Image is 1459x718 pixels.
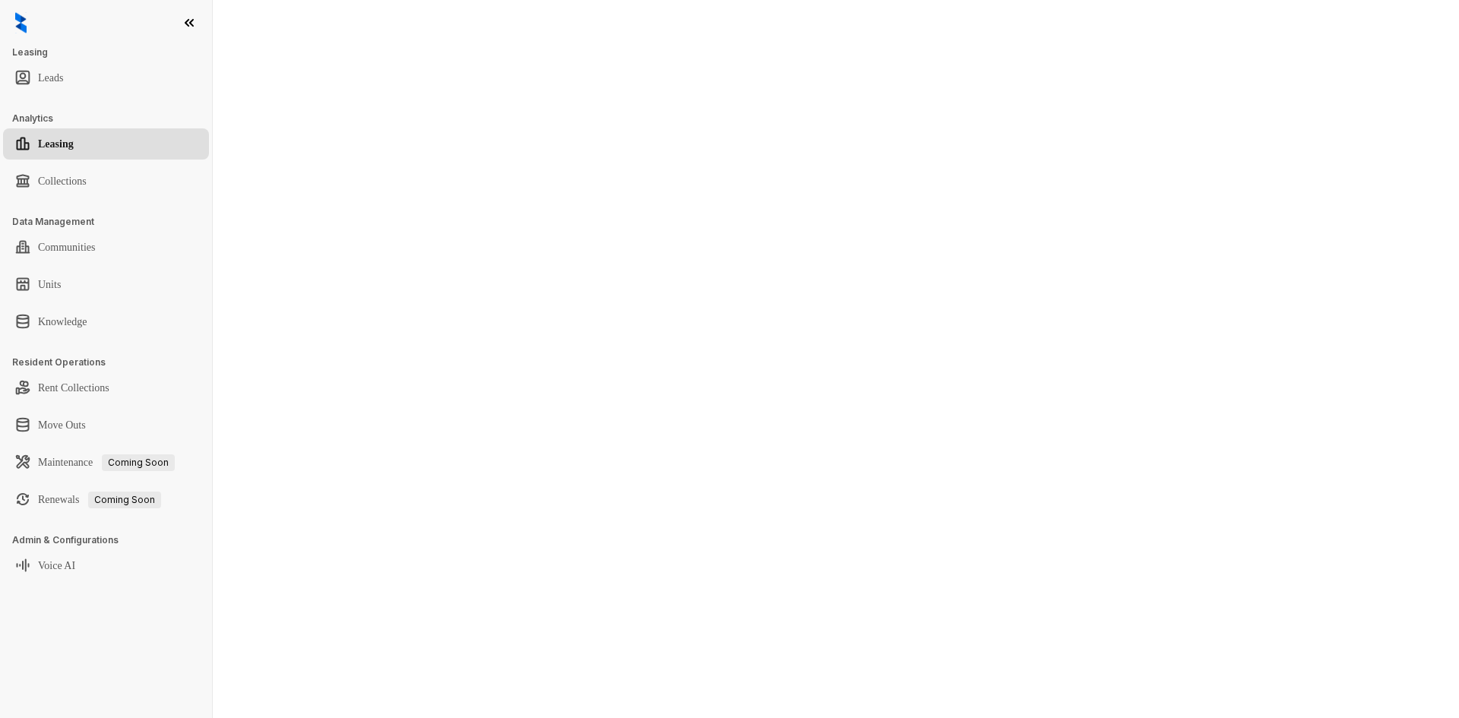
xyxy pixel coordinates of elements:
[15,12,27,33] img: logo
[38,270,61,300] a: Units
[38,166,87,197] a: Collections
[3,447,209,478] li: Maintenance
[12,46,212,59] h3: Leasing
[88,492,161,508] span: Coming Soon
[3,232,209,263] li: Communities
[12,533,212,547] h3: Admin & Configurations
[3,166,209,197] li: Collections
[12,356,212,369] h3: Resident Operations
[3,410,209,441] li: Move Outs
[3,128,209,160] li: Leasing
[38,129,74,160] a: Leasing
[102,454,175,471] span: Coming Soon
[3,372,209,403] li: Rent Collections
[38,551,75,581] a: Voice AI
[12,215,212,229] h3: Data Management
[12,112,212,125] h3: Analytics
[3,550,209,581] li: Voice AI
[3,269,209,300] li: Units
[38,485,161,515] a: RenewalsComing Soon
[38,410,86,441] a: Move Outs
[3,306,209,337] li: Knowledge
[38,373,109,403] a: Rent Collections
[38,232,95,263] a: Communities
[38,63,63,93] a: Leads
[3,62,209,93] li: Leads
[38,307,87,337] a: Knowledge
[3,484,209,515] li: Renewals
